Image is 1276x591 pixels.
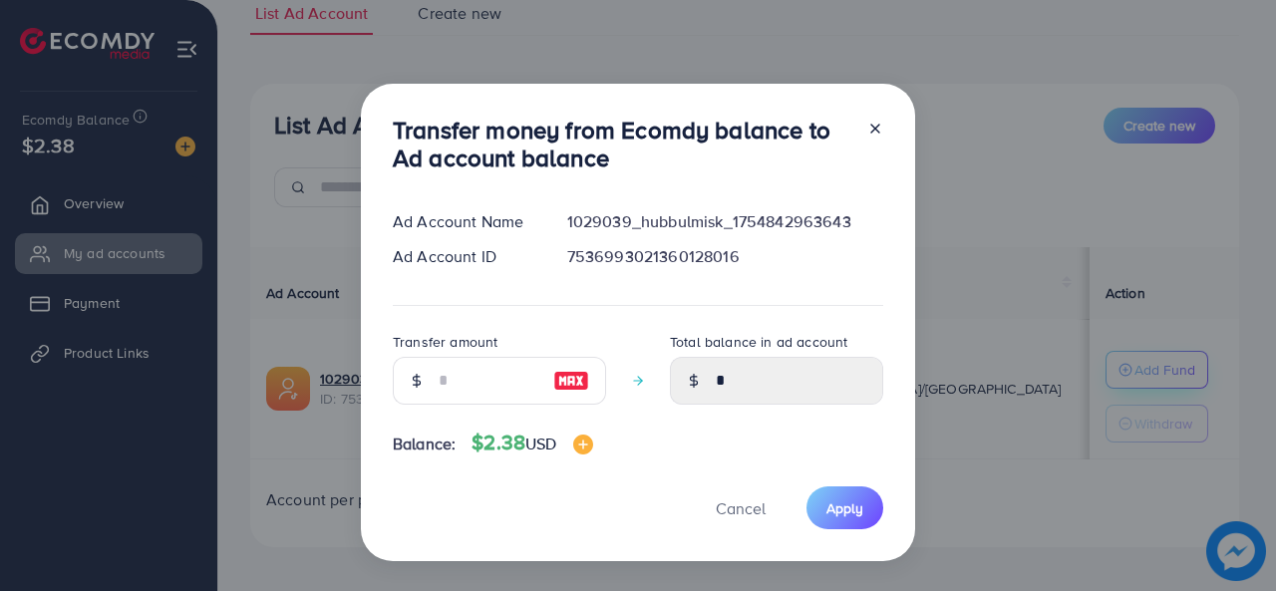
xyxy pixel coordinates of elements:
img: image [573,435,593,454]
div: 1029039_hubbulmisk_1754842963643 [551,210,899,233]
h4: $2.38 [472,431,592,455]
div: Ad Account Name [377,210,551,233]
span: USD [525,433,556,454]
span: Cancel [716,497,766,519]
span: Apply [826,498,863,518]
button: Apply [806,486,883,529]
div: Ad Account ID [377,245,551,268]
label: Transfer amount [393,332,497,352]
span: Balance: [393,433,456,455]
button: Cancel [691,486,791,529]
h3: Transfer money from Ecomdy balance to Ad account balance [393,116,851,173]
div: 7536993021360128016 [551,245,899,268]
label: Total balance in ad account [670,332,847,352]
img: image [553,369,589,393]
